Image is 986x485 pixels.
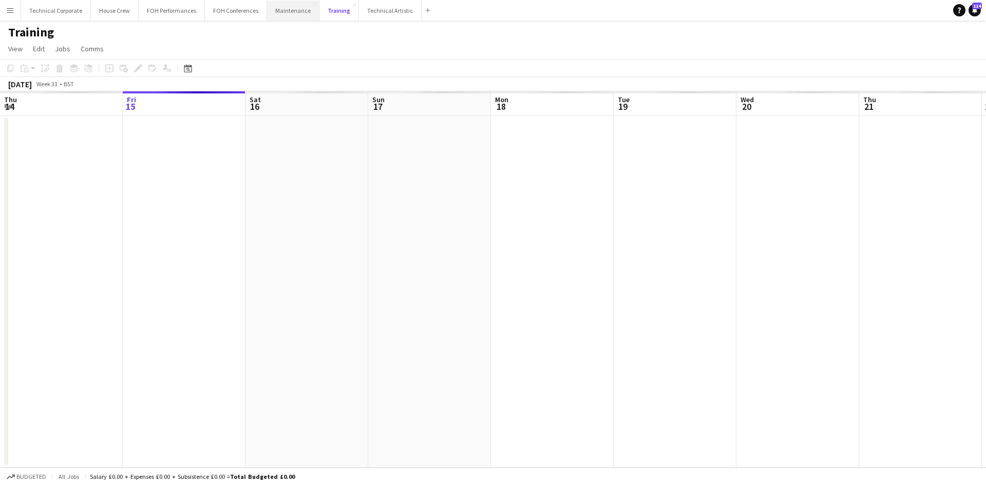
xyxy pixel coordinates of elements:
[972,3,982,9] span: 114
[91,1,139,21] button: House Crew
[371,101,385,112] span: 17
[139,1,205,21] button: FOH Performances
[29,42,49,55] a: Edit
[267,1,319,21] button: Maintenance
[250,95,261,104] span: Sat
[3,101,17,112] span: 14
[77,42,108,55] a: Comms
[8,44,23,53] span: View
[319,1,359,21] button: Training
[741,95,754,104] span: Wed
[739,101,754,112] span: 20
[90,473,295,480] div: Salary £0.00 + Expenses £0.00 + Subsistence £0.00 =
[5,471,48,482] button: Budgeted
[495,95,508,104] span: Mon
[372,95,385,104] span: Sun
[33,44,45,53] span: Edit
[16,473,46,480] span: Budgeted
[34,80,60,88] span: Week 33
[969,4,981,16] a: 114
[4,95,17,104] span: Thu
[230,473,295,480] span: Total Budgeted £0.00
[863,95,876,104] span: Thu
[125,101,136,112] span: 15
[55,44,70,53] span: Jobs
[64,80,74,88] div: BST
[56,473,81,480] span: All jobs
[616,101,630,112] span: 19
[81,44,104,53] span: Comms
[8,25,54,40] h1: Training
[21,1,91,21] button: Technical Corporate
[862,101,876,112] span: 21
[51,42,74,55] a: Jobs
[248,101,261,112] span: 16
[4,42,27,55] a: View
[618,95,630,104] span: Tue
[205,1,267,21] button: FOH Conferences
[494,101,508,112] span: 18
[359,1,422,21] button: Technical Artistic
[8,79,32,89] div: [DATE]
[127,95,136,104] span: Fri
